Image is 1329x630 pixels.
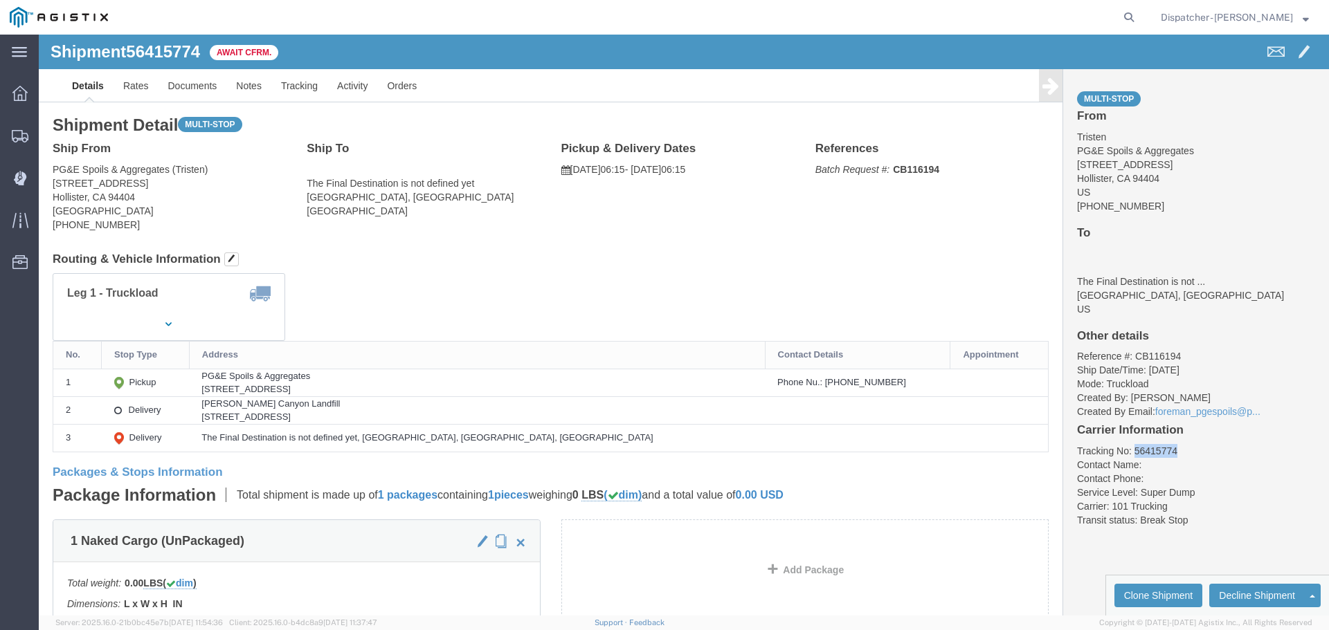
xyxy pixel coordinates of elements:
a: Support [595,618,629,627]
button: Dispatcher - [PERSON_NAME] [1160,9,1310,26]
span: Copyright © [DATE]-[DATE] Agistix Inc., All Rights Reserved [1099,617,1312,629]
span: Dispatcher - Surinder Athwal [1161,10,1293,25]
span: Server: 2025.16.0-21b0bc45e7b [55,618,223,627]
a: Feedback [629,618,664,627]
span: [DATE] 11:54:36 [169,618,223,627]
span: [DATE] 11:37:47 [323,618,377,627]
img: logo [10,7,108,28]
iframe: FS Legacy Container [39,35,1329,615]
span: Client: 2025.16.0-b4dc8a9 [229,618,377,627]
